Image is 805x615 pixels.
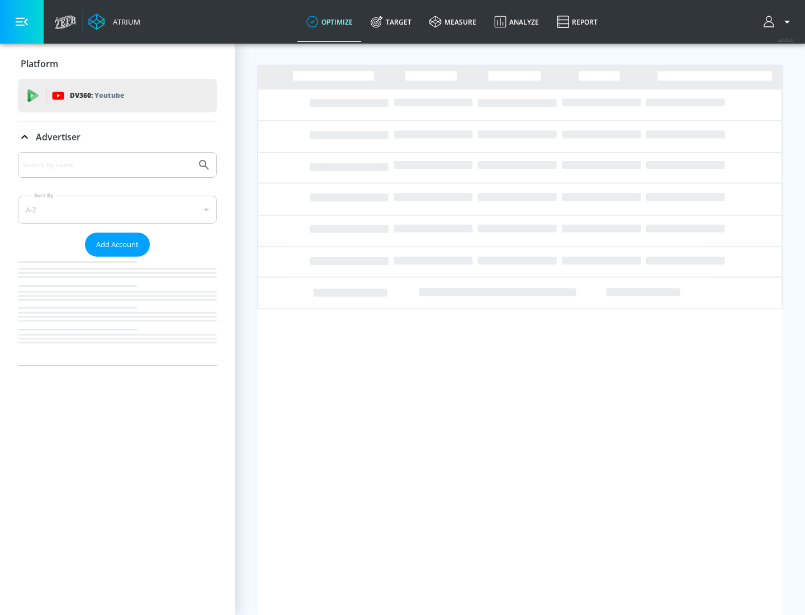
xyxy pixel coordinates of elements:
div: Atrium [108,17,140,27]
p: Platform [21,58,58,70]
p: DV360: [70,89,124,102]
button: Add Account [85,233,150,257]
a: measure [420,2,485,42]
div: DV360: Youtube [18,79,217,112]
p: Youtube [94,89,124,101]
a: Report [548,2,607,42]
div: Platform [18,48,217,79]
label: Sort By [32,192,56,199]
a: optimize [297,2,362,42]
a: Target [362,2,420,42]
div: Advertiser [18,152,217,365]
span: v 4.28.0 [778,37,794,43]
input: Search by name [22,158,192,172]
p: Advertiser [36,131,80,143]
span: Add Account [96,238,139,251]
div: Advertiser [18,121,217,153]
a: Atrium [88,13,140,30]
div: A-Z [18,196,217,224]
a: Analyze [485,2,548,42]
nav: list of Advertiser [18,257,217,365]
